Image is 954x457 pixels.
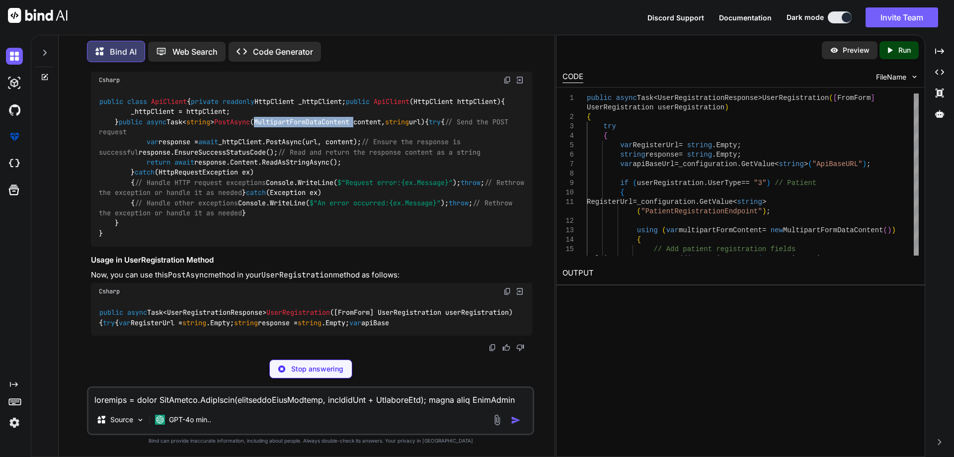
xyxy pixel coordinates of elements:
[136,416,145,424] img: Pick Models
[867,160,871,168] span: ;
[119,117,143,126] span: public
[679,160,737,168] span: _configuration
[562,169,574,179] div: 8
[712,141,716,149] span: .
[898,45,911,55] p: Run
[99,76,120,84] span: Csharp
[620,160,633,168] span: var
[712,151,716,159] span: .
[704,179,708,187] span: .
[198,138,218,147] span: await
[762,226,766,234] span: =
[562,93,574,103] div: 1
[647,12,704,23] button: Discord Support
[708,179,741,187] span: UserType
[636,226,657,234] span: using
[346,97,501,106] span: ( )
[666,226,678,234] span: var
[754,179,766,187] span: "3"
[99,308,513,317] span: Task<UserRegistrationResponse> ( )
[616,94,636,102] span: async
[191,97,219,106] span: private
[871,94,874,102] span: ]
[741,179,750,187] span: ==
[562,179,574,188] div: 9
[587,103,724,111] span: UserRegistration userRegistration
[562,122,574,131] div: 3
[488,344,496,352] img: copy
[636,198,695,206] span: _configuration
[135,198,238,207] span: // Handle other exceptions
[633,179,636,187] span: (
[719,12,772,23] button: Documentation
[254,117,421,126] span: MultipartFormDataContent content, url
[401,178,449,187] span: {ex.Message}
[633,198,636,206] span: =
[741,160,775,168] span: GetValue
[674,160,678,168] span: =
[429,117,441,126] span: try
[679,141,683,149] span: =
[779,160,803,168] span: string
[833,94,837,102] span: [
[766,207,770,215] span: ;
[636,236,640,244] span: {
[645,151,678,159] span: response
[620,141,633,149] span: var
[737,151,741,159] span: ;
[762,207,766,215] span: )
[168,270,208,280] code: PostAsync
[266,308,330,317] span: UserRegistration
[830,46,839,55] img: preview
[110,46,137,58] p: Bind AI
[620,179,629,187] span: if
[587,113,591,121] span: {
[174,158,194,167] span: await
[135,178,266,187] span: // Handle HTTP request exceptions
[562,216,574,226] div: 12
[234,318,258,327] span: string
[587,94,612,102] span: public
[762,198,766,206] span: >
[99,96,528,239] code: { HttpClient _httpClient; { _httpClient = httpClient; } { { response = _httpClient.PostAsync(url,...
[503,287,511,295] img: copy
[6,101,23,118] img: githubDark
[737,198,762,206] span: string
[641,207,762,215] span: "PatientRegistrationEndpoint"
[716,141,737,149] span: Empty
[135,168,155,177] span: catch
[186,117,210,126] span: string
[556,262,925,285] h2: OUTPUT
[110,415,133,425] p: Source
[687,141,712,149] span: string
[261,270,333,280] code: UserRegistration
[687,255,691,263] span: (
[562,226,574,235] div: 13
[214,117,250,126] span: PostAsync
[169,415,211,425] p: GPT-4o min..
[562,188,574,197] div: 10
[770,226,783,234] span: new
[837,94,871,102] span: FromForm
[413,97,497,106] span: HttpClient httpClient
[787,12,824,22] span: Dark mode
[119,117,425,126] span: Task< > ( )
[636,179,703,187] span: userRegistration
[670,255,674,263] span: .
[716,151,737,159] span: Empty
[99,307,513,328] code: { { RegisterUrl = .Empty; response = .Empty; apiBase
[737,141,741,149] span: ;
[562,71,583,83] div: CODE
[562,160,574,169] div: 7
[99,198,516,217] span: // Rethrow the exception or handle it as needed
[843,45,870,55] p: Preview
[587,198,633,206] span: RegisterUrl
[679,151,683,159] span: =
[562,141,574,150] div: 5
[127,97,147,106] span: class
[719,13,772,22] span: Documentation
[6,414,23,431] img: settings
[808,160,812,168] span: (
[246,188,266,197] span: catch
[766,179,770,187] span: )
